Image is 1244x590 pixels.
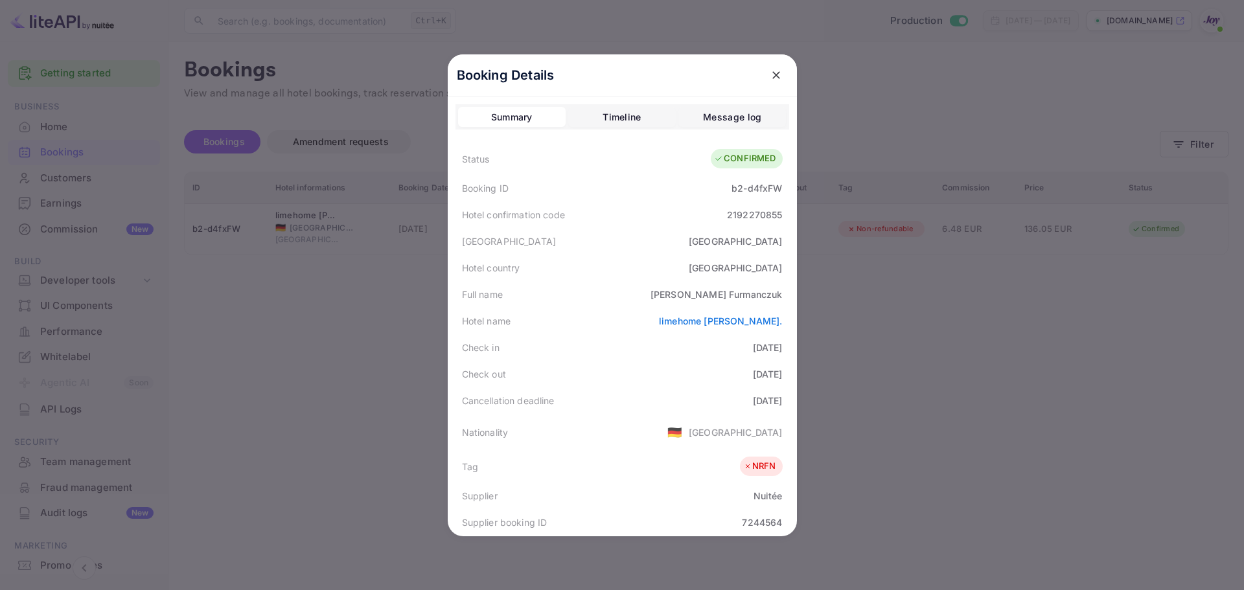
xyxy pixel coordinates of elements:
div: Summary [491,109,533,125]
div: CONFIRMED [714,152,776,165]
div: [DATE] [753,367,783,381]
div: b2-d4fxFW [731,181,782,195]
p: Booking Details [457,65,555,85]
div: NRFN [743,460,776,473]
div: Check out [462,367,506,381]
div: Tag [462,460,478,473]
div: 2192270855 [727,208,783,221]
div: Full name [462,288,503,301]
a: limehome [PERSON_NAME]. [659,315,782,326]
div: [DATE] [753,341,783,354]
div: Nationality [462,425,509,439]
div: [GEOGRAPHIC_DATA] [689,261,783,275]
div: [GEOGRAPHIC_DATA] [689,234,783,248]
button: Summary [458,107,566,128]
button: close [765,63,788,87]
div: Hotel country [462,261,520,275]
button: Timeline [568,107,676,128]
div: [DATE] [753,394,783,407]
div: Supplier booking ID [462,516,547,529]
div: Hotel confirmation code [462,208,565,221]
div: Cancellation deadline [462,394,555,407]
div: [GEOGRAPHIC_DATA] [462,234,557,248]
div: Booking ID [462,181,509,195]
div: Status [462,152,490,166]
span: United States [667,420,682,444]
div: Check in [462,341,500,354]
div: Timeline [603,109,641,125]
div: Hotel name [462,314,511,328]
div: Nuitée [754,489,783,503]
div: Message log [703,109,761,125]
div: [GEOGRAPHIC_DATA] [689,425,783,439]
div: [PERSON_NAME] Furmanczuk [651,288,783,301]
div: Supplier [462,489,498,503]
button: Message log [678,107,786,128]
div: 7244564 [742,516,782,529]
